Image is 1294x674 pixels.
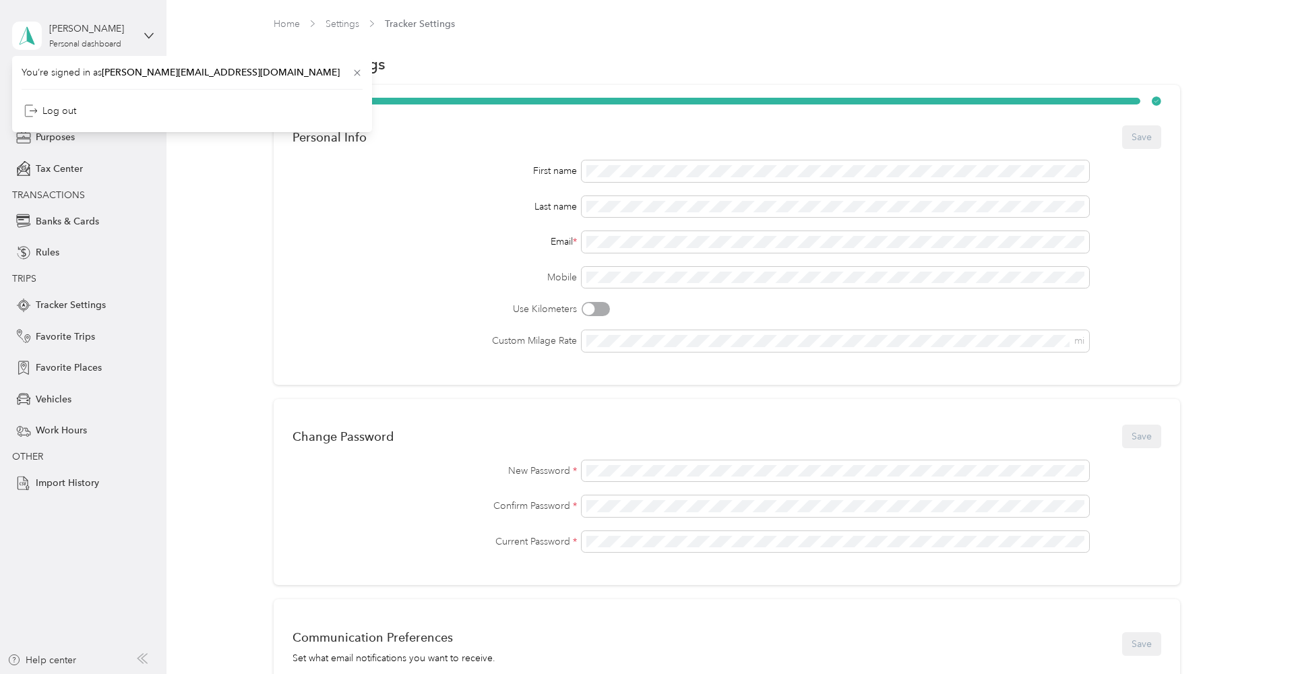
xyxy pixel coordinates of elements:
div: Last name [292,200,578,214]
label: New Password [292,464,578,478]
label: Mobile [292,270,578,284]
span: Import History [36,476,99,490]
span: Purposes [36,130,75,144]
div: Email [292,235,578,249]
span: Vehicles [36,392,71,406]
span: mi [1074,335,1084,346]
span: Tax Center [36,162,83,176]
button: Help center [7,653,76,667]
span: Tracker Settings [385,17,455,31]
span: Favorite Trips [36,330,95,344]
div: Log out [24,104,76,118]
span: TRANSACTIONS [12,189,85,201]
div: Personal dashboard [49,40,121,49]
span: Favorite Places [36,361,102,375]
a: Home [274,18,300,30]
label: Current Password [292,534,578,549]
span: Tracker Settings [36,298,106,312]
iframe: Everlance-gr Chat Button Frame [1219,599,1294,674]
a: Settings [326,18,359,30]
span: TRIPS [12,273,36,284]
div: Personal Info [292,130,367,144]
span: You’re signed in as [22,65,363,80]
span: Banks & Cards [36,214,99,228]
span: [PERSON_NAME][EMAIL_ADDRESS][DOMAIN_NAME] [102,67,340,78]
label: Use Kilometers [292,302,578,316]
div: [PERSON_NAME] [49,22,133,36]
span: OTHER [12,451,43,462]
span: Rules [36,245,59,259]
label: Confirm Password [292,499,578,513]
label: Custom Milage Rate [292,334,578,348]
div: Set what email notifications you want to receive. [292,651,495,665]
div: Change Password [292,429,394,443]
div: First name [292,164,578,178]
span: Work Hours [36,423,87,437]
div: Communication Preferences [292,630,495,644]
